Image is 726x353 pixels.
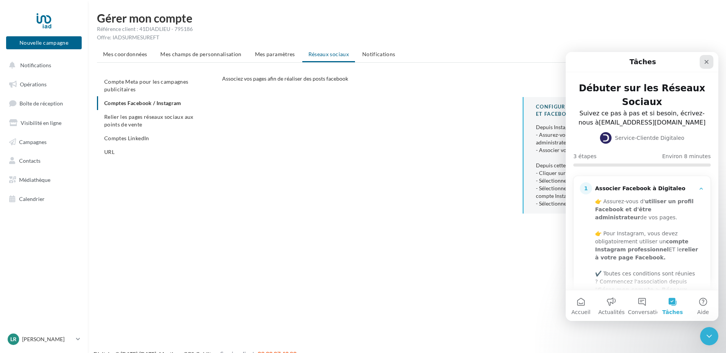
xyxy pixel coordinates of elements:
[19,138,47,145] span: Campagnes
[97,34,717,41] div: Offre: IADSURMESUREFT
[104,113,194,128] span: Relier les pages réseaux sociaux aux points de vente
[21,120,61,126] span: Visibilité en ligne
[10,335,16,343] span: LR
[6,36,82,49] button: Nouvelle campagne
[104,78,189,92] span: Compte Meta pour les campagnes publicitaires
[19,176,50,183] span: Médiathèque
[5,57,80,73] button: Notifications
[97,25,717,33] div: Référence client : 41DIADLIEU - 795186
[255,51,295,57] span: Mes paramètres
[20,62,51,68] span: Notifications
[20,81,47,87] span: Opérations
[362,51,395,57] span: Notifications
[5,153,83,169] a: Contacts
[160,51,242,57] span: Mes champs de personnalisation
[5,76,83,92] a: Opérations
[104,135,149,141] span: Comptes LinkedIn
[104,149,115,155] span: URL
[22,335,73,343] p: [PERSON_NAME]
[5,95,83,112] a: Boîte de réception
[19,100,63,107] span: Boîte de réception
[19,196,45,202] span: Calendrier
[5,172,83,188] a: Médiathèque
[536,103,705,117] div: CONFIGURER MES COMPTES POUR POSTER sur instagram et facebook
[700,327,718,345] iframe: Intercom live chat
[103,51,147,57] span: Mes coordonnées
[222,75,348,82] span: Associez vos pages afin de réaliser des posts facebook
[536,123,705,207] div: Depuis Instagram, - Assurez-vous d’avoir un compte professionnel Instagram et d’être administrate...
[5,134,83,150] a: Campagnes
[19,157,40,164] span: Contacts
[6,332,82,347] a: LR [PERSON_NAME]
[566,52,718,321] iframe: Intercom live chat
[5,191,83,207] a: Calendrier
[5,115,83,131] a: Visibilité en ligne
[97,12,717,24] h1: Gérer mon compte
